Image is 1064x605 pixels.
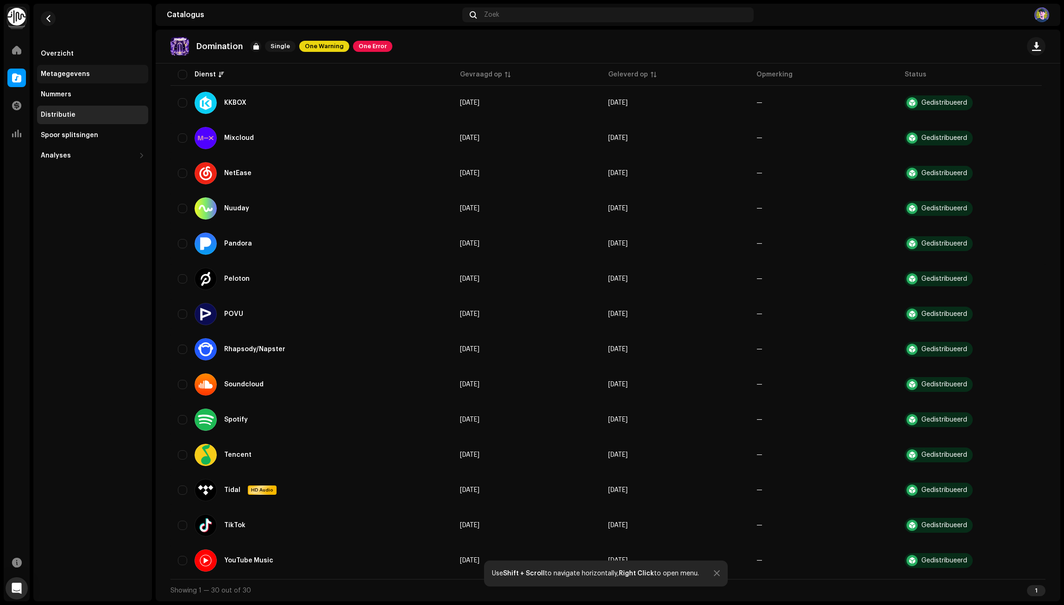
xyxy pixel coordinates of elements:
div: Gedistribueerd [921,452,967,458]
re-a-table-badge: — [756,276,762,282]
span: 7 okt. 2025 [608,276,628,282]
span: 7 okt. 2025 [608,311,628,317]
span: 6 okt. 2025 [460,311,479,317]
div: Gedistribueerd [921,557,967,564]
img: 295c2a63-bc0f-46d2-8a56-e10179cb35ca [170,37,189,56]
re-a-table-badge: — [756,170,762,176]
span: 6 okt. 2025 [460,416,479,423]
span: 6 okt. 2025 [460,240,479,247]
div: Gedistribueerd [921,416,967,423]
div: Gedistribueerd [921,311,967,317]
re-a-table-badge: — [756,416,762,423]
div: Spoor splitsingen [41,132,98,139]
div: Open Intercom Messenger [6,577,28,599]
span: 7 okt. 2025 [608,452,628,458]
re-a-table-badge: — [756,557,762,564]
span: 6 okt. 2025 [460,276,479,282]
div: Soundcloud [224,381,264,388]
span: 6 okt. 2025 [460,452,479,458]
span: Showing 1 — 30 out of 30 [170,587,251,594]
re-m-nav-item: Metagegevens [37,65,148,83]
re-m-nav-item: Spoor splitsingen [37,126,148,145]
div: Tidal [224,487,240,493]
div: Gedistribueerd [921,135,967,141]
span: 6 okt. 2025 [460,381,479,388]
span: 7 okt. 2025 [608,346,628,353]
span: 7 okt. 2025 [608,170,628,176]
span: HD Audio [249,487,276,493]
re-a-table-badge: — [756,452,762,458]
div: Gedistribueerd [921,276,967,282]
strong: Right Click [619,570,654,577]
div: Dienst [195,70,216,79]
span: 6 okt. 2025 [460,346,479,353]
re-a-table-badge: — [756,135,762,141]
div: Rhapsody/Napster [224,346,285,353]
span: 7 okt. 2025 [608,100,628,106]
div: Gedistribueerd [921,170,967,176]
div: TikTok [224,522,246,529]
div: NetEase [224,170,252,176]
span: 6 okt. 2025 [460,487,479,493]
span: Zoek [484,11,499,19]
div: Use to navigate horizontally, to open menu. [492,570,699,577]
div: Overzicht [41,50,74,57]
div: Geleverd op [608,70,648,79]
div: Peloton [224,276,250,282]
div: Mixcloud [224,135,254,141]
div: Gevraagd op [460,70,502,79]
div: Pandora [224,240,252,247]
re-a-table-badge: — [756,240,762,247]
re-a-table-badge: — [756,487,762,493]
span: 7 okt. 2025 [608,135,628,141]
re-a-table-badge: — [756,346,762,353]
span: 7 okt. 2025 [608,416,628,423]
span: 7 okt. 2025 [608,205,628,212]
img: f2555182-a0c4-45de-8436-1f24aec6d308 [1034,7,1049,22]
re-m-nav-item: Nummers [37,85,148,104]
div: Nuuday [224,205,249,212]
span: 6 okt. 2025 [460,170,479,176]
span: Single [265,41,296,52]
div: Nummers [41,91,71,98]
p: Domination [196,42,243,51]
span: 7 okt. 2025 [608,240,628,247]
span: 6 okt. 2025 [460,522,479,529]
strong: Shift + Scroll [503,570,545,577]
div: Analyses [41,152,71,159]
div: Tencent [224,452,252,458]
div: Spotify [224,416,248,423]
span: One Warning [299,41,349,52]
span: 7 okt. 2025 [608,487,628,493]
div: Gedistribueerd [921,522,967,529]
div: Catalogus [167,11,459,19]
div: KKBOX [224,100,246,106]
re-m-nav-item: Overzicht [37,44,148,63]
re-a-table-badge: — [756,205,762,212]
re-a-table-badge: — [756,311,762,317]
div: YouTube Music [224,557,273,564]
re-a-table-badge: — [756,522,762,529]
div: Gedistribueerd [921,205,967,212]
div: Gedistribueerd [921,240,967,247]
div: Metagegevens [41,70,90,78]
span: 7 okt. 2025 [460,557,479,564]
div: POVU [224,311,243,317]
div: Gedistribueerd [921,346,967,353]
div: Gedistribueerd [921,100,967,106]
span: 6 okt. 2025 [460,100,479,106]
div: Distributie [41,111,76,119]
div: 1 [1027,585,1045,596]
span: 6 okt. 2025 [460,135,479,141]
span: 7 okt. 2025 [608,522,628,529]
span: 7 okt. 2025 [608,557,628,564]
re-m-nav-item: Distributie [37,106,148,124]
img: 0f74c21f-6d1c-4dbc-9196-dbddad53419e [7,7,26,26]
span: 6 okt. 2025 [460,205,479,212]
re-a-table-badge: — [756,381,762,388]
re-a-table-badge: — [756,100,762,106]
div: Gedistribueerd [921,487,967,493]
span: 7 okt. 2025 [608,381,628,388]
span: One Error [353,41,392,52]
div: Gedistribueerd [921,381,967,388]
